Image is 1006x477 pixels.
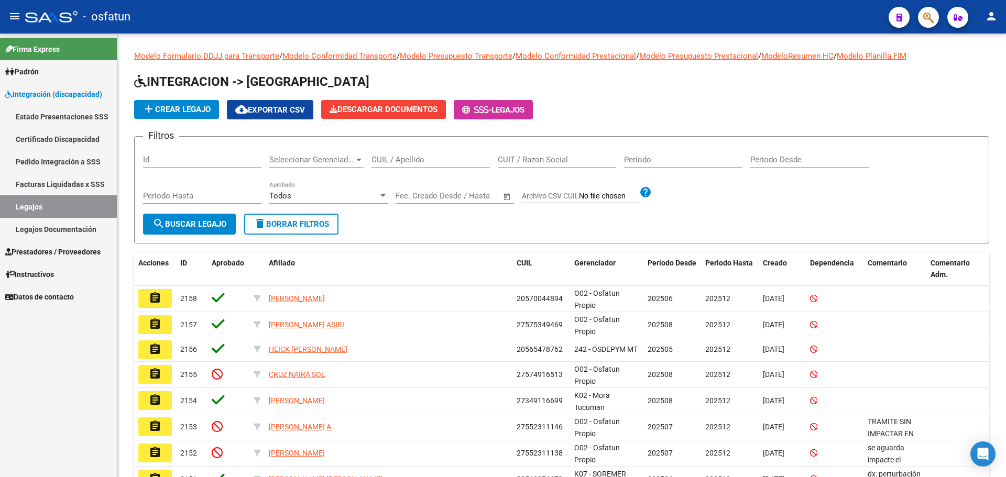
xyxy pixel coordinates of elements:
[761,51,834,61] a: ModeloResumen HC
[138,259,169,267] span: Acciones
[282,51,397,61] a: Modelo Conformidad Transporte
[269,345,347,353] span: HEICK [PERSON_NAME]
[705,449,730,457] span: 202512
[149,292,161,304] mat-icon: assignment
[705,423,730,431] span: 202512
[269,294,325,303] span: [PERSON_NAME]
[149,394,161,406] mat-icon: assignment
[763,396,784,405] span: [DATE]
[574,289,620,309] span: O02 - Osfatun Propio
[8,10,21,23] mat-icon: menu
[180,294,197,303] span: 2158
[705,294,730,303] span: 202512
[244,214,338,235] button: Borrar Filtros
[152,219,226,229] span: Buscar Legajo
[810,259,854,267] span: Dependencia
[180,423,197,431] span: 2153
[517,320,563,329] span: 27575349469
[705,396,730,405] span: 202512
[763,449,784,457] span: [DATE]
[926,252,989,286] datatable-header-cell: Comentario Adm.
[759,252,806,286] datatable-header-cell: Creado
[439,191,490,201] input: End date
[648,259,696,267] span: Periodo Desde
[269,370,325,379] span: CRUZ NAIRA SOL
[143,128,179,143] h3: Filtros
[269,155,354,164] span: Seleccionar Gerenciador
[705,259,753,267] span: Periodo Hasta
[396,191,430,201] input: Start date
[462,105,491,115] span: -
[180,320,197,329] span: 2157
[705,320,730,329] span: 202512
[235,105,305,115] span: Exportar CSV
[143,105,211,114] span: Crear Legajo
[763,320,784,329] span: [DATE]
[763,259,787,267] span: Creado
[5,291,74,303] span: Datos de contacto
[512,252,570,286] datatable-header-cell: CUIL
[176,252,207,286] datatable-header-cell: ID
[5,88,102,100] span: Integración (discapacidad)
[83,5,130,28] span: - osfatun
[643,252,701,286] datatable-header-cell: Periodo Desde
[806,252,863,286] datatable-header-cell: Dependencia
[149,343,161,356] mat-icon: assignment
[149,368,161,380] mat-icon: assignment
[149,318,161,330] mat-icon: assignment
[763,370,784,379] span: [DATE]
[269,449,325,457] span: [PERSON_NAME]
[400,51,512,61] a: Modelo Presupuesto Transporte
[868,259,907,267] span: Comentario
[207,252,249,286] datatable-header-cell: Aprobado
[269,423,331,431] span: [PERSON_NAME] A
[149,420,161,432] mat-icon: assignment
[454,100,533,119] button: -Legajos
[269,191,291,201] span: Todos
[265,252,512,286] datatable-header-cell: Afiliado
[574,259,616,267] span: Gerenciador
[134,252,176,286] datatable-header-cell: Acciones
[180,396,197,405] span: 2154
[143,214,236,235] button: Buscar Legajo
[574,443,620,464] span: O02 - Osfatun Propio
[763,423,784,431] span: [DATE]
[180,345,197,353] span: 2156
[254,217,266,230] mat-icon: delete
[931,259,970,279] span: Comentario Adm.
[143,103,155,115] mat-icon: add
[574,315,620,336] span: O02 - Osfatun Propio
[574,391,610,412] span: K02 - Mora Tucuman
[517,396,563,405] span: 27349116699
[648,370,673,379] span: 202508
[269,259,295,267] span: Afiliado
[516,51,636,61] a: Modelo Conformidad Prestacional
[570,252,643,286] datatable-header-cell: Gerenciador
[763,294,784,303] span: [DATE]
[180,370,197,379] span: 2155
[517,449,563,457] span: 27552311138
[701,252,759,286] datatable-header-cell: Periodo Hasta
[149,446,161,459] mat-icon: assignment
[227,100,313,119] button: Exportar CSV
[705,345,730,353] span: 202512
[134,100,219,119] button: Crear Legajo
[837,51,906,61] a: Modelo Planilla FIM
[648,396,673,405] span: 202508
[579,192,639,201] input: Archivo CSV CUIL
[212,259,244,267] span: Aprobado
[648,423,673,431] span: 202507
[863,252,926,286] datatable-header-cell: Comentario
[574,417,620,438] span: O02 - Osfatun Propio
[5,66,39,77] span: Padrón
[134,74,369,89] span: INTEGRACION -> [GEOGRAPHIC_DATA]
[5,246,101,258] span: Prestadores / Proveedores
[321,100,446,119] button: Descargar Documentos
[639,51,758,61] a: Modelo Presupuesto Prestacional
[970,441,996,467] div: Open Intercom Messenger
[5,43,60,55] span: Firma Express
[522,192,579,200] span: Archivo CSV CUIL
[501,191,513,203] button: Open calendar
[517,345,563,353] span: 20565478762
[254,219,329,229] span: Borrar Filtros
